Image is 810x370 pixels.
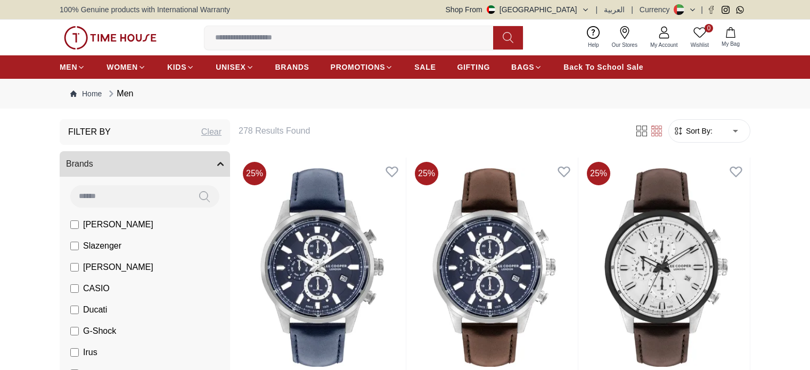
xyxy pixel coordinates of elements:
[275,62,309,72] span: BRANDS
[715,25,746,50] button: My Bag
[701,4,703,15] span: |
[684,126,713,136] span: Sort By:
[70,348,79,357] input: Irus
[446,4,590,15] button: Shop From[GEOGRAPHIC_DATA]
[684,24,715,51] a: 0Wishlist
[414,62,436,72] span: SALE
[64,26,157,50] img: ...
[216,57,253,77] a: UNISEX
[243,162,266,185] span: 25 %
[487,5,495,14] img: United Arab Emirates
[457,62,490,72] span: GIFTING
[415,162,438,185] span: 25 %
[414,57,436,77] a: SALE
[604,4,625,15] button: العربية
[70,284,79,293] input: CASIO
[606,24,644,51] a: Our Stores
[563,57,643,77] a: Back To School Sale
[722,6,730,14] a: Instagram
[70,306,79,314] input: Ducati
[582,24,606,51] a: Help
[686,41,713,49] span: Wishlist
[70,327,79,335] input: G-Shock
[60,151,230,177] button: Brands
[60,79,750,109] nav: Breadcrumb
[83,346,97,359] span: Irus
[107,57,146,77] a: WOMEN
[83,282,110,295] span: CASIO
[584,41,603,49] span: Help
[640,4,674,15] div: Currency
[70,220,79,229] input: [PERSON_NAME]
[705,24,713,32] span: 0
[457,57,490,77] a: GIFTING
[608,41,642,49] span: Our Stores
[596,4,598,15] span: |
[707,6,715,14] a: Facebook
[60,57,85,77] a: MEN
[60,62,77,72] span: MEN
[736,6,744,14] a: Whatsapp
[331,62,386,72] span: PROMOTIONS
[106,87,133,100] div: Men
[83,261,153,274] span: [PERSON_NAME]
[275,57,309,77] a: BRANDS
[631,4,633,15] span: |
[563,62,643,72] span: Back To School Sale
[511,62,534,72] span: BAGS
[587,162,610,185] span: 25 %
[107,62,138,72] span: WOMEN
[83,325,116,338] span: G-Shock
[717,40,744,48] span: My Bag
[216,62,246,72] span: UNISEX
[70,242,79,250] input: Slazenger
[239,125,621,137] h6: 278 Results Found
[673,126,713,136] button: Sort By:
[60,4,230,15] span: 100% Genuine products with International Warranty
[70,263,79,272] input: [PERSON_NAME]
[167,57,194,77] a: KIDS
[83,240,121,252] span: Slazenger
[167,62,186,72] span: KIDS
[83,218,153,231] span: [PERSON_NAME]
[83,303,107,316] span: Ducati
[646,41,682,49] span: My Account
[66,158,93,170] span: Brands
[201,126,222,138] div: Clear
[511,57,542,77] a: BAGS
[68,126,111,138] h3: Filter By
[331,57,394,77] a: PROMOTIONS
[70,88,102,99] a: Home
